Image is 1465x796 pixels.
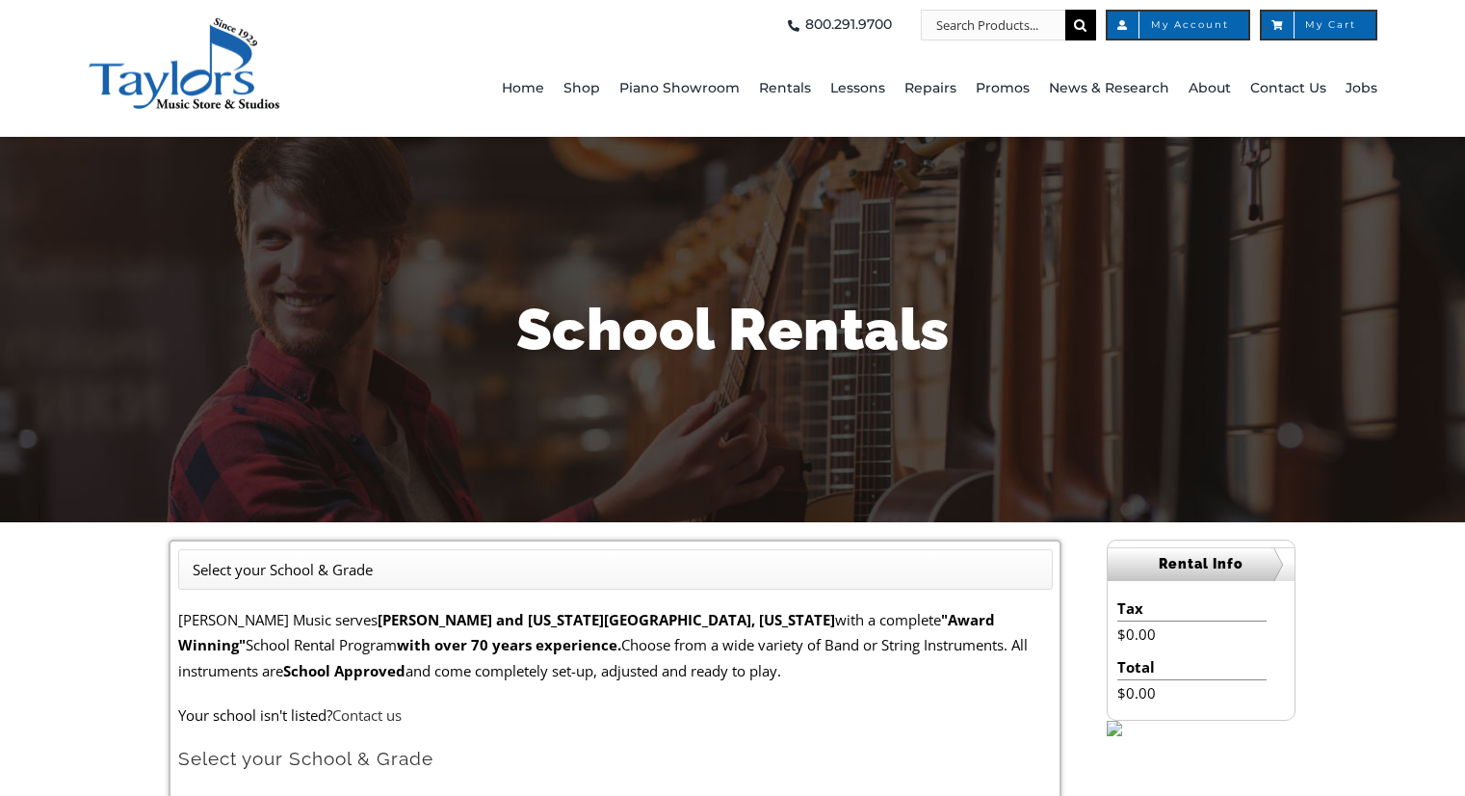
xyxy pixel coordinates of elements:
a: 800.291.9700 [782,10,892,40]
span: Promos [976,73,1030,104]
strong: School Approved [283,661,405,680]
li: Tax [1117,596,1267,622]
a: Lessons [830,40,885,137]
p: [PERSON_NAME] Music serves with a complete School Rental Program Choose from a wide variety of Ba... [178,607,1053,683]
a: Piano Showroom [619,40,740,137]
span: Shop [563,73,600,104]
li: Select your School & Grade [193,557,373,582]
h2: Rental Info [1108,547,1295,581]
h1: School Rentals [170,289,1296,370]
li: $0.00 [1117,622,1267,647]
a: News & Research [1049,40,1169,137]
strong: with over 70 years experience. [397,635,621,654]
a: My Cart [1260,10,1377,40]
img: sidebar-footer.png [1107,721,1122,736]
span: My Cart [1281,20,1356,30]
span: Contact Us [1250,73,1326,104]
a: About [1189,40,1231,137]
nav: Top Right [423,10,1377,40]
span: Home [502,73,544,104]
a: Repairs [904,40,956,137]
span: My Account [1127,20,1229,30]
li: Total [1117,654,1267,680]
p: Your school isn't listed? [178,703,1053,728]
a: Home [502,40,544,137]
nav: Main Menu [423,40,1377,137]
span: Lessons [830,73,885,104]
span: Rentals [759,73,811,104]
input: Search [1065,10,1096,40]
span: About [1189,73,1231,104]
strong: [PERSON_NAME] and [US_STATE][GEOGRAPHIC_DATA], [US_STATE] [378,610,835,629]
a: Contact us [332,705,402,725]
span: 800.291.9700 [805,10,892,40]
li: $0.00 [1117,680,1267,705]
span: Repairs [904,73,956,104]
span: Jobs [1346,73,1377,104]
span: Piano Showroom [619,73,740,104]
input: Search Products... [921,10,1065,40]
a: My Account [1106,10,1250,40]
a: taylors-music-store-west-chester [88,14,280,34]
a: Rentals [759,40,811,137]
h2: Select your School & Grade [178,747,1053,771]
a: Shop [563,40,600,137]
a: Jobs [1346,40,1377,137]
a: Promos [976,40,1030,137]
a: Contact Us [1250,40,1326,137]
span: News & Research [1049,73,1169,104]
